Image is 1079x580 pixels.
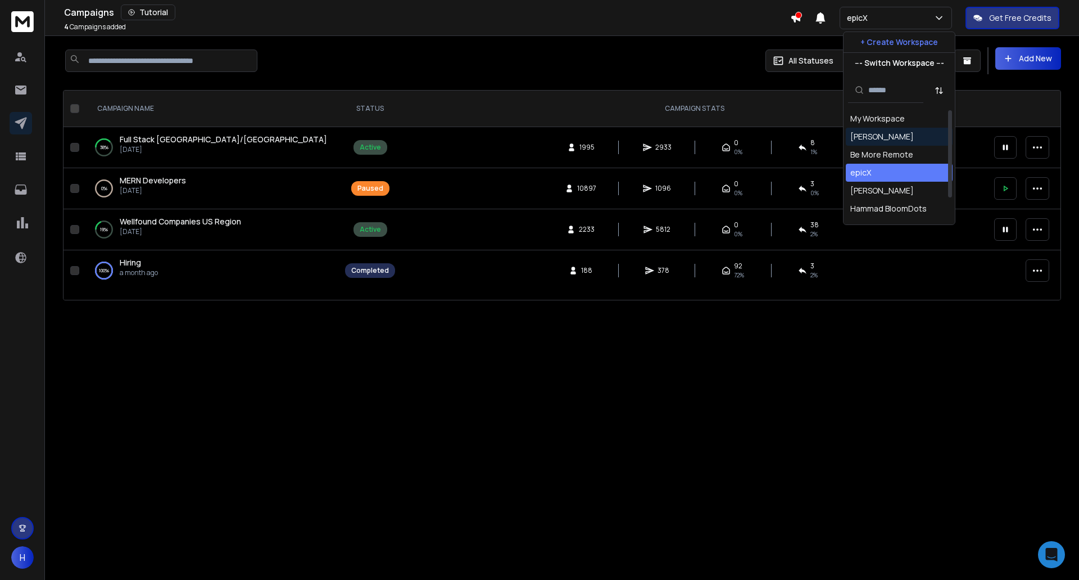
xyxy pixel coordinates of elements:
th: STATUS [338,91,402,127]
span: 72 % [734,271,744,280]
span: 2 % [810,271,818,280]
div: Active [360,225,381,234]
p: Get Free Credits [989,12,1051,24]
span: 1 % [810,147,817,156]
p: [DATE] [120,145,327,154]
span: 0% [734,230,742,239]
span: 5812 [656,225,670,234]
span: 92 [734,262,742,271]
span: 2933 [655,143,672,152]
td: 0%MERN Developers[DATE] [84,168,338,209]
p: + Create Workspace [860,37,938,48]
button: H [11,546,34,569]
a: Full Stack [GEOGRAPHIC_DATA]/[GEOGRAPHIC_DATA] [120,134,327,145]
p: --- Switch Workspace --- [855,57,944,69]
span: 8 [810,138,815,147]
span: 0 [734,221,738,230]
div: Active [360,143,381,152]
div: My Workspace [850,113,905,124]
span: 1995 [579,143,595,152]
div: [PERSON_NAME] [850,131,914,142]
span: 2 % [810,230,818,239]
span: 0 [734,138,738,147]
div: Open Intercom Messenger [1038,541,1065,568]
div: Completed [351,266,389,275]
span: 1096 [655,184,671,193]
span: 188 [581,266,592,275]
div: Paused [357,184,383,193]
button: Tutorial [121,5,175,20]
a: Hiring [120,257,141,268]
td: 19%Wellfound Companies US Region[DATE] [84,209,338,250]
th: CAMPAIGN NAME [84,91,338,127]
td: 100%Hiringa month ago [84,250,338,291]
p: 100 % [99,265,109,276]
div: [PERSON_NAME] [850,221,914,232]
span: 0% [734,147,742,156]
a: Wellfound Companies US Region [120,216,241,227]
td: 38%Full Stack [GEOGRAPHIC_DATA]/[GEOGRAPHIC_DATA][DATE] [84,127,338,168]
p: a month ago [120,268,158,277]
button: Sort by Sort A-Z [928,79,950,102]
span: 3 [810,179,814,188]
span: 38 [810,221,819,230]
p: epicX [847,12,872,24]
span: 0 [734,179,738,188]
div: epicX [850,167,871,178]
p: [DATE] [120,186,186,195]
span: 10897 [577,184,596,193]
th: CAMPAIGN STATS [402,91,987,127]
p: 38 % [100,142,108,153]
span: 378 [658,266,669,275]
p: 19 % [100,224,108,235]
span: 3 [810,262,814,271]
div: Be More Remote [850,149,913,160]
span: Full Stack [GEOGRAPHIC_DATA]/[GEOGRAPHIC_DATA] [120,134,327,145]
span: 4 [64,22,69,32]
div: Hammad BloomDots [850,203,927,214]
p: All Statuses [788,55,833,66]
button: + Create Workspace [844,32,955,52]
p: 0 % [101,183,107,194]
div: [PERSON_NAME] [850,185,914,196]
button: Add New [995,47,1061,70]
span: 2233 [579,225,595,234]
span: 0 % [810,188,819,197]
button: Get Free Credits [965,7,1059,29]
p: Campaigns added [64,23,126,32]
p: [DATE] [120,227,241,236]
span: 0% [734,188,742,197]
a: MERN Developers [120,175,186,186]
div: Campaigns [64,5,790,20]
